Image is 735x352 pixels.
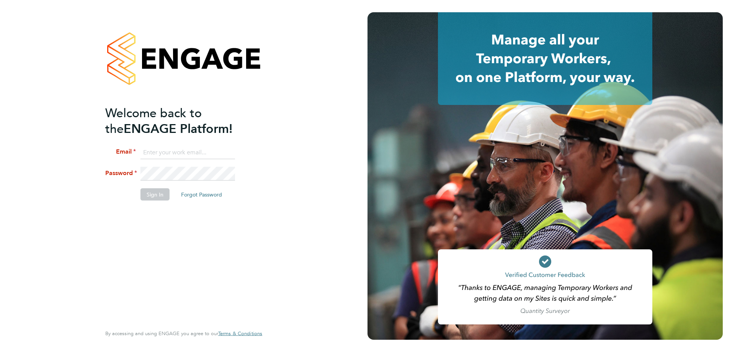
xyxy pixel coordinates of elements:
[140,188,170,201] button: Sign In
[105,105,255,136] h2: ENGAGE Platform!
[218,331,262,337] a: Terms & Conditions
[105,148,136,156] label: Email
[175,188,228,201] button: Forgot Password
[105,105,202,136] span: Welcome back to the
[105,330,262,337] span: By accessing and using ENGAGE you agree to our
[105,169,136,177] label: Password
[140,146,235,159] input: Enter your work email...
